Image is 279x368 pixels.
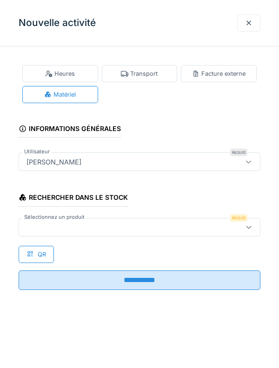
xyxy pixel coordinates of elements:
[19,17,96,29] h3: Nouvelle activité
[230,214,247,222] div: Requis
[23,157,85,167] div: [PERSON_NAME]
[19,122,121,138] div: Informations générales
[22,148,52,156] label: Utilisateur
[230,149,247,156] div: Requis
[19,246,54,263] div: QR
[22,213,86,221] label: Sélectionnez un produit
[45,69,75,78] div: Heures
[121,69,158,78] div: Transport
[44,90,76,99] div: Matériel
[192,69,246,78] div: Facture externe
[19,191,128,206] div: Rechercher dans le stock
